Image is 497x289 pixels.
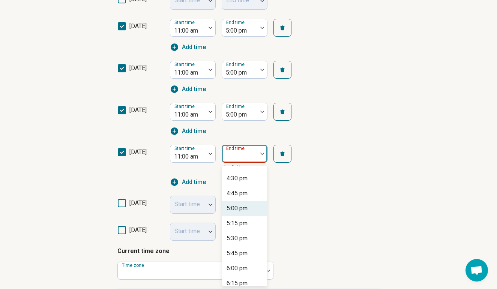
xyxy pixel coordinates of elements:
span: [DATE] [129,64,147,72]
button: Add time [170,85,206,94]
button: Add time [170,178,206,187]
div: 4:30 pm [227,174,248,183]
div: 5:45 pm [227,249,248,258]
label: End time [226,104,246,109]
div: 6:00 pm [227,264,248,273]
div: 5:30 pm [227,234,248,243]
label: End time [226,20,246,25]
label: End time [226,62,246,67]
label: Time zone [122,263,146,268]
span: [DATE] [129,199,147,207]
label: Start time [174,104,196,109]
span: [DATE] [129,148,147,156]
span: Add time [182,178,206,187]
div: Open chat [465,259,488,282]
label: Start time [174,20,196,25]
span: [DATE] [129,226,147,234]
p: Current time zone [117,247,380,256]
span: [DATE] [129,106,147,114]
div: 5:15 pm [227,219,248,228]
label: Start time [174,62,196,67]
span: Add time [182,85,206,94]
button: Add time [170,43,206,52]
div: 5:00 pm [227,204,248,213]
label: Start time [174,146,196,151]
label: End time [226,146,246,151]
span: Add time [182,43,206,52]
div: 4:45 pm [227,189,248,198]
span: This field is required! [222,165,265,170]
div: 6:15 pm [227,279,248,288]
span: [DATE] [129,22,147,30]
button: Add time [170,127,206,136]
span: Add time [182,127,206,136]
